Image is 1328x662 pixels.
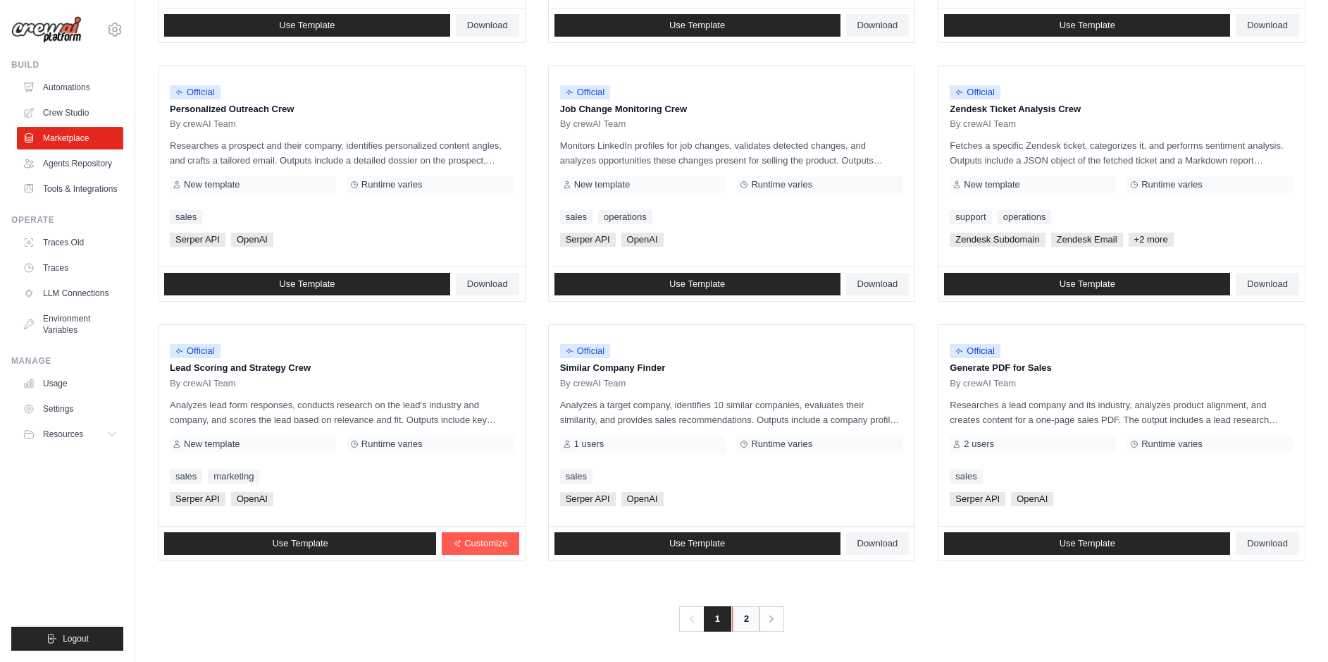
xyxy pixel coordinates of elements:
span: Use Template [669,278,725,290]
a: Use Template [164,532,436,555]
span: Use Template [1060,278,1115,290]
span: By crewAI Team [170,118,236,130]
p: Zendesk Ticket Analysis Crew [950,102,1293,116]
p: Researches a prospect and their company, identifies personalized content angles, and crafts a tai... [170,138,514,168]
a: Settings [17,398,123,420]
a: Customize [442,532,519,555]
div: Build [11,59,123,71]
a: sales [950,470,982,484]
div: Manage [11,355,123,367]
a: Use Template [944,273,1230,295]
span: By crewAI Team [560,118,626,130]
img: Logo [11,16,82,44]
span: Serper API [560,492,616,506]
span: Official [560,85,611,99]
span: Official [170,85,221,99]
span: Logout [63,633,89,644]
p: Generate PDF for Sales [950,361,1293,375]
span: Download [857,538,898,549]
p: Lead Scoring and Strategy Crew [170,361,514,375]
p: Fetches a specific Zendesk ticket, categorizes it, and performs sentiment analysis. Outputs inclu... [950,138,1293,168]
a: Use Template [164,273,450,295]
span: New template [184,439,240,450]
span: New template [574,179,630,190]
span: Runtime varies [751,179,812,190]
span: By crewAI Team [950,118,1016,130]
span: Runtime varies [1141,439,1203,450]
span: Use Template [279,20,335,31]
p: Monitors LinkedIn profiles for job changes, validates detected changes, and analyzes opportunitie... [560,138,904,168]
a: sales [170,470,202,484]
a: Use Template [944,14,1230,37]
span: Resources [43,429,83,440]
a: support [950,210,991,224]
span: By crewAI Team [950,378,1016,389]
a: Use Template [554,532,840,555]
span: Use Template [272,538,328,549]
p: Similar Company Finder [560,361,904,375]
span: New template [184,179,240,190]
a: Usage [17,372,123,395]
a: marketing [208,470,259,484]
p: Job Change Monitoring Crew [560,102,904,116]
span: New template [964,179,1019,190]
span: Download [857,20,898,31]
span: Runtime varies [361,439,423,450]
a: Download [846,14,910,37]
p: Personalized Outreach Crew [170,102,514,116]
a: Agents Repository [17,152,123,175]
span: Serper API [170,233,225,247]
span: Runtime varies [361,179,423,190]
span: 1 users [574,439,604,450]
button: Resources [17,423,123,446]
span: Download [1247,278,1288,290]
span: Zendesk Subdomain [950,233,1045,247]
span: 1 [704,606,731,632]
nav: Pagination [679,606,784,632]
span: Serper API [560,233,616,247]
span: Serper API [170,492,225,506]
span: Download [857,278,898,290]
span: +2 more [1129,233,1174,247]
a: Marketplace [17,127,123,149]
a: LLM Connections [17,282,123,305]
a: Download [456,273,519,295]
p: Analyzes a target company, identifies 10 similar companies, evaluates their similarity, and provi... [560,398,904,427]
a: Download [1236,532,1299,555]
a: Download [1236,273,1299,295]
a: operations [598,210,652,224]
span: OpenAI [231,492,273,506]
a: sales [560,210,592,224]
a: Download [1236,14,1299,37]
span: Official [170,344,221,358]
a: Environment Variables [17,307,123,341]
a: operations [998,210,1052,224]
span: By crewAI Team [170,378,236,389]
p: Analyzes lead form responses, conducts research on the lead's industry and company, and scores th... [170,398,514,427]
span: Use Template [669,538,725,549]
a: Use Template [164,14,450,37]
a: 2 [732,606,760,632]
a: Use Template [554,273,840,295]
a: Traces [17,257,123,279]
span: Download [467,278,508,290]
a: sales [560,470,592,484]
span: Zendesk Email [1051,233,1123,247]
a: Use Template [554,14,840,37]
span: Official [950,344,1000,358]
span: Official [560,344,611,358]
span: OpenAI [621,233,664,247]
span: Download [1247,20,1288,31]
span: Download [1247,538,1288,549]
p: Researches a lead company and its industry, analyzes product alignment, and creates content for a... [950,398,1293,427]
span: 2 users [964,439,994,450]
div: Operate [11,214,123,226]
span: Serper API [950,492,1005,506]
span: Runtime varies [1141,179,1203,190]
span: Runtime varies [751,439,812,450]
span: Use Template [279,278,335,290]
button: Logout [11,627,123,651]
a: Download [456,14,519,37]
span: OpenAI [1011,492,1053,506]
a: Download [846,273,910,295]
